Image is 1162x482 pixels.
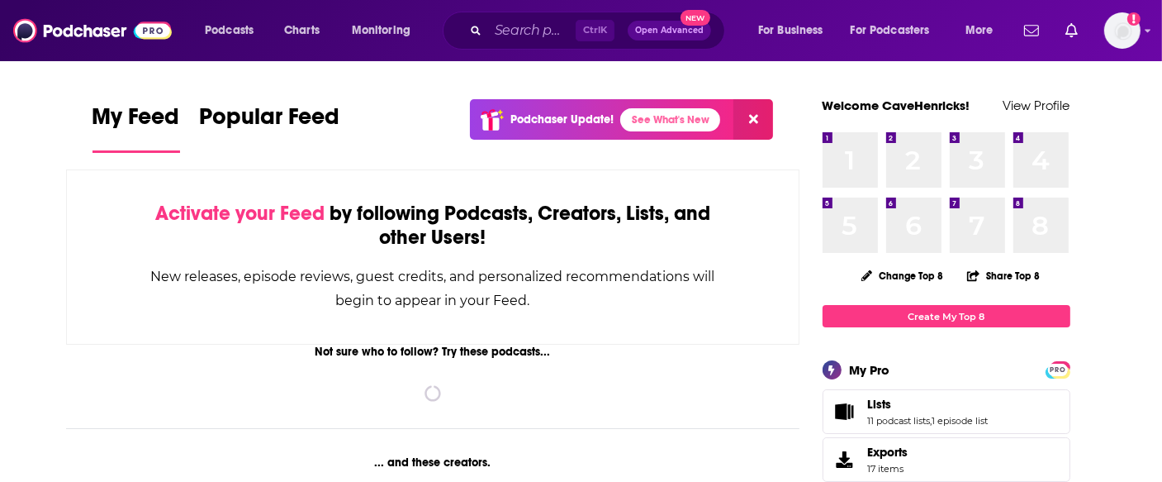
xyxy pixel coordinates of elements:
button: Share Top 8 [966,260,1041,292]
span: For Podcasters [851,19,930,42]
span: Monitoring [352,19,410,42]
a: Popular Feed [200,103,340,153]
span: Exports [868,445,908,460]
a: 11 podcast lists [868,415,931,427]
span: My Feed [92,103,180,141]
span: Activate your Feed [155,201,325,226]
img: User Profile [1104,12,1141,49]
a: 1 episode list [932,415,989,427]
a: Lists [828,400,861,423]
a: PRO [1048,363,1068,375]
div: Not sure who to follow? Try these podcasts... [66,345,800,359]
span: Charts [284,19,320,42]
span: Popular Feed [200,103,340,141]
span: Lists [823,389,1070,434]
a: Charts [273,17,330,44]
span: Lists [868,397,892,412]
span: For Business [758,19,823,42]
svg: Add a profile image [1127,12,1141,26]
span: More [965,19,994,42]
div: New releases, episode reviews, guest credits, and personalized recommendations will begin to appe... [149,265,717,313]
span: Logged in as CaveHenricks [1104,12,1141,49]
a: Create My Top 8 [823,305,1070,327]
button: open menu [840,17,954,44]
span: Podcasts [205,19,254,42]
div: Search podcasts, credits, & more... [458,12,741,50]
a: Welcome CaveHenricks! [823,98,970,113]
a: My Feed [92,103,180,153]
div: ... and these creators. [66,456,800,470]
button: open menu [193,17,275,44]
button: open menu [747,17,844,44]
button: Change Top 8 [851,265,954,286]
a: Lists [868,397,989,412]
span: 17 items [868,463,908,475]
button: open menu [340,17,432,44]
a: Show notifications dropdown [1017,17,1046,45]
a: View Profile [1003,98,1070,113]
button: Open AdvancedNew [628,21,711,41]
span: New [681,10,710,26]
a: Exports [823,437,1070,482]
p: Podchaser Update! [510,112,614,126]
div: by following Podcasts, Creators, Lists, and other Users! [149,202,717,250]
span: , [931,415,932,427]
input: Search podcasts, credits, & more... [488,17,576,44]
div: My Pro [850,362,890,378]
button: open menu [954,17,1014,44]
button: Show profile menu [1104,12,1141,49]
span: Open Advanced [635,26,704,35]
img: Podchaser - Follow, Share and Rate Podcasts [13,15,172,46]
a: See What's New [620,108,720,131]
span: PRO [1048,364,1068,376]
span: Exports [828,448,861,471]
a: Show notifications dropdown [1059,17,1084,45]
span: Ctrl K [576,20,614,41]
